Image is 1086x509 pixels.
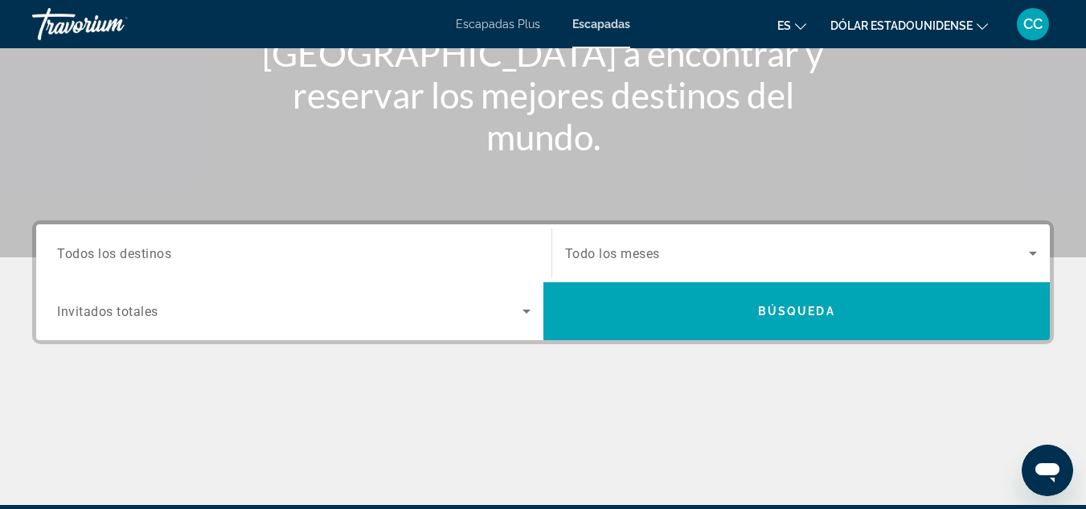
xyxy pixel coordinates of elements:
h1: [GEOGRAPHIC_DATA] a encontrar y reservar los mejores destinos del mundo. [242,32,845,158]
span: Todos los destinos [57,245,171,261]
font: es [777,19,791,32]
span: Todo los meses [565,246,660,261]
button: Cambiar idioma [777,14,806,37]
input: Select destination [57,244,531,264]
span: Invitados totales [57,304,158,319]
a: Escapadas Plus [456,18,540,31]
button: Cambiar moneda [830,14,988,37]
button: Search [543,282,1051,340]
a: Travorium [32,3,193,45]
font: Dólar estadounidense [830,19,973,32]
button: Menú de usuario [1012,7,1054,41]
a: Escapadas [572,18,630,31]
span: Búsqueda [758,305,835,318]
font: CC [1023,15,1043,32]
iframe: Botón para iniciar la ventana de mensajería [1022,445,1073,496]
div: Search widget [36,224,1050,340]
